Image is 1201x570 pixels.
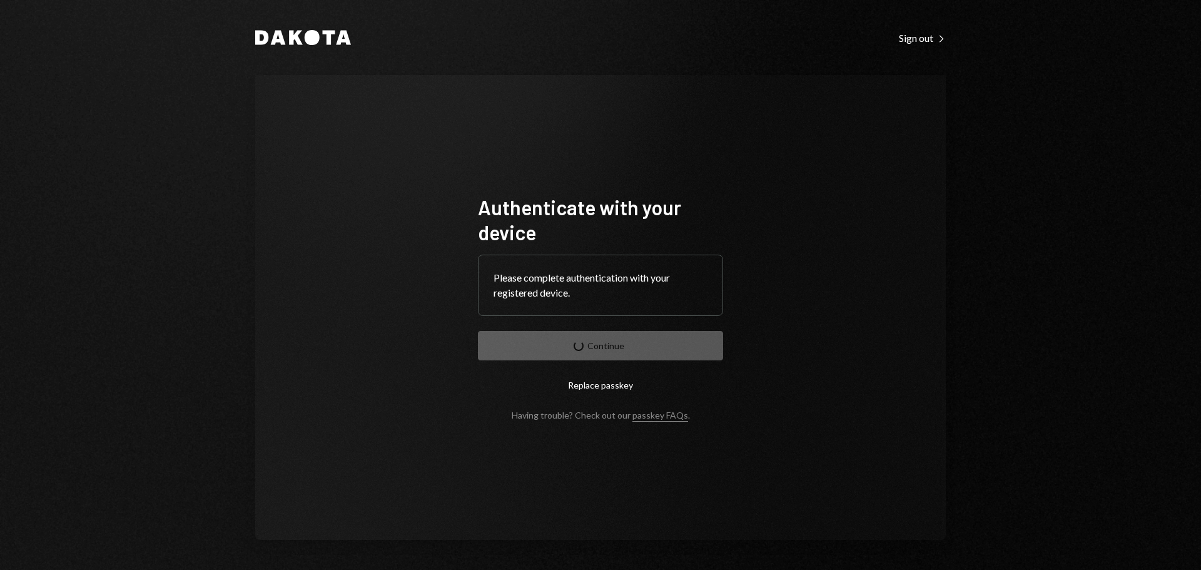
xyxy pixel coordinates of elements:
[632,410,688,422] a: passkey FAQs
[478,195,723,245] h1: Authenticate with your device
[478,370,723,400] button: Replace passkey
[494,270,707,300] div: Please complete authentication with your registered device.
[512,410,690,420] div: Having trouble? Check out our .
[899,31,946,44] a: Sign out
[899,32,946,44] div: Sign out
